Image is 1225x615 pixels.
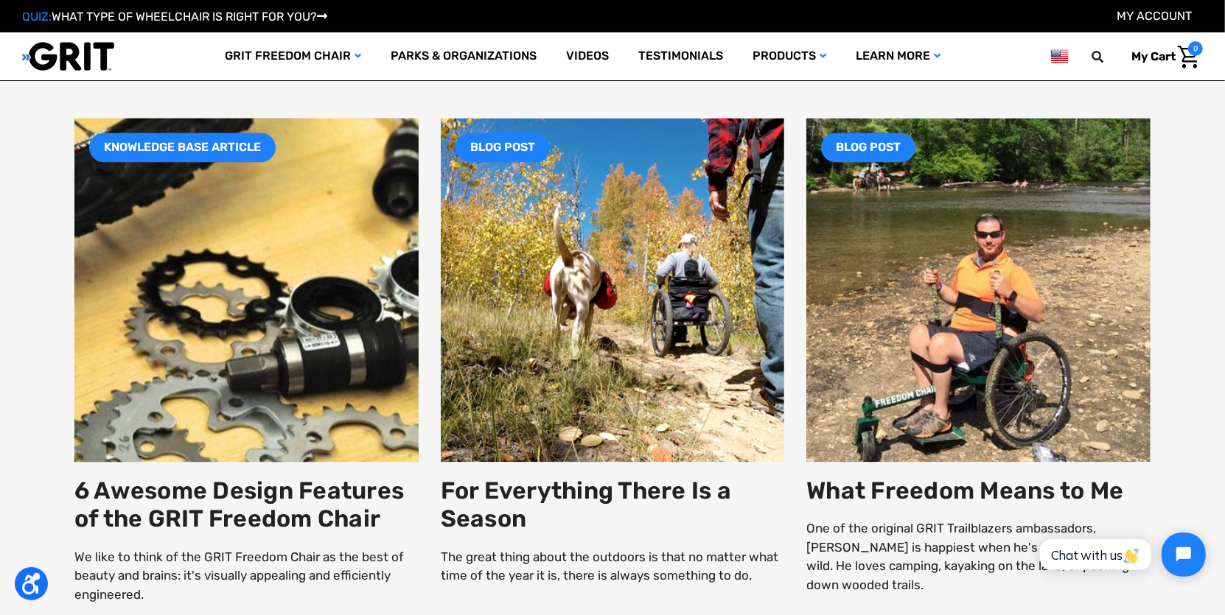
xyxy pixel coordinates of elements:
input: Search [1098,41,1120,72]
a: GRIT Freedom Chair [210,32,376,80]
span: BLOG POST [821,133,915,162]
span: Phone Number [247,60,327,74]
a: For Everything There Is a Season [441,477,731,533]
iframe: Tidio Chat [1024,520,1218,589]
img: blog-grit-freedom-chair-design-features.jpg [40,84,453,496]
a: Learn More [841,32,955,80]
img: GRIT All-Terrain Wheelchair and Mobility Equipment [22,41,114,71]
a: Cart with 0 items [1120,41,1203,72]
a: The great thing about the outdoors is that no matter what time of the year it is, there is always... [441,549,778,583]
a: Parks & Organizations [376,32,551,80]
a: We like to think of the GRIT Freedom Chair as the best of beauty and brains: it's visually appeal... [74,549,404,602]
span: BLOG POST [456,133,550,162]
a: What Freedom Means to Me [806,477,1123,505]
img: blog-jeremy.jpg [806,118,1151,462]
a: 6 Awesome Design Features of the GRIT Freedom Chair [74,477,404,533]
a: Testimonials [624,32,738,80]
a: Videos [551,32,624,80]
span: QUIZ: [22,10,52,24]
span: KNOWLEDGE BASE ARTICLE [89,133,276,162]
a: QUIZ:WHAT TYPE OF WHEELCHAIR IS RIGHT FOR YOU? [22,10,327,24]
span: My Cart [1131,49,1176,63]
img: blog-grit-freedom-chair-every-season.png [441,118,785,462]
a: Account [1117,9,1192,23]
img: us.png [1051,47,1069,66]
a: One of the original GRIT Trailblazers ambassadors, [PERSON_NAME] is happiest when he's outside in... [806,521,1129,592]
a: Products [738,32,841,80]
span: 0 [1188,41,1203,56]
img: Cart [1178,46,1199,68]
